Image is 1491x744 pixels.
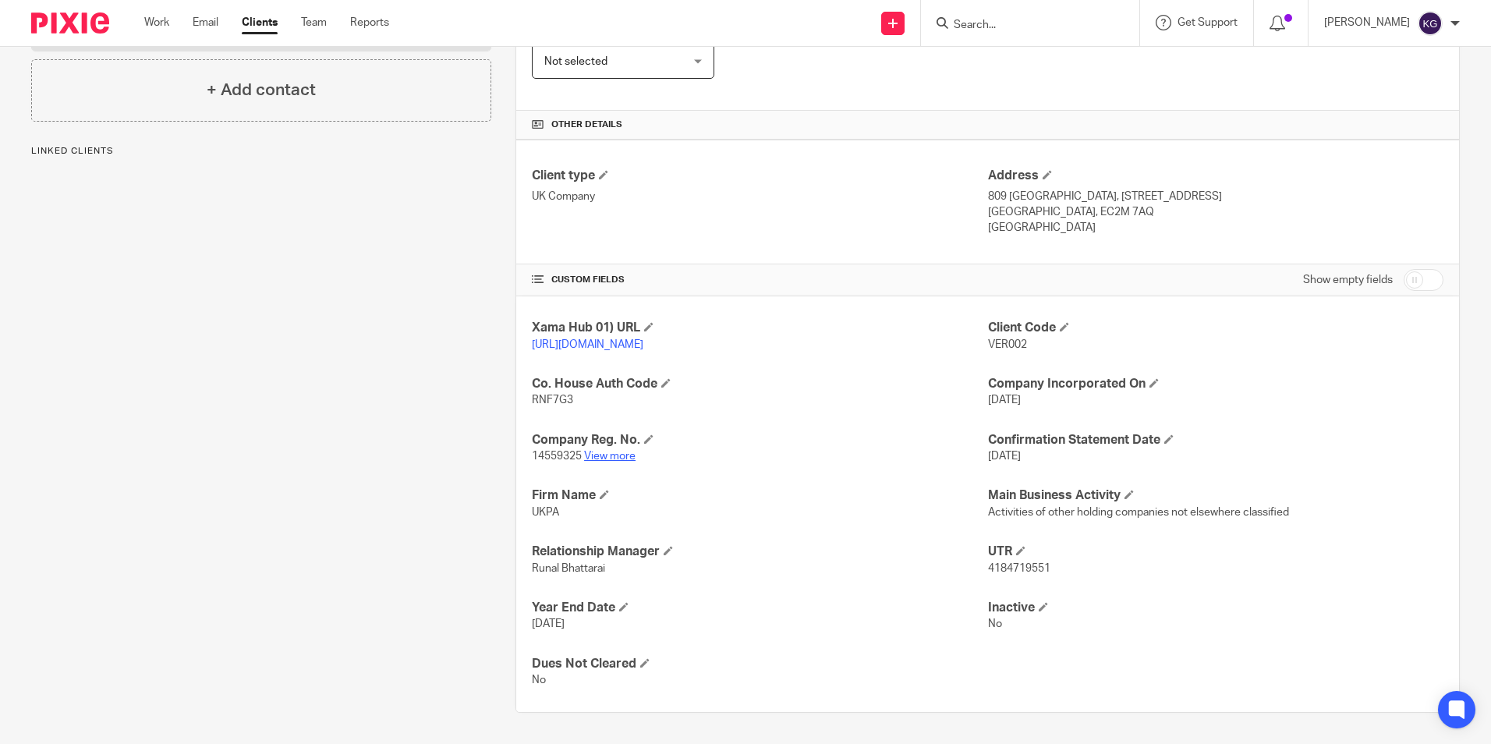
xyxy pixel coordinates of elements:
p: UK Company [532,189,987,204]
span: No [532,675,546,686]
h4: Firm Name [532,487,987,504]
span: 14559325 [532,451,582,462]
a: Email [193,15,218,30]
h4: UTR [988,544,1443,560]
a: Clients [242,15,278,30]
h4: Confirmation Statement Date [988,432,1443,448]
a: View more [584,451,636,462]
h4: Relationship Manager [532,544,987,560]
a: Work [144,15,169,30]
a: [URL][DOMAIN_NAME] [532,339,643,350]
h4: Main Business Activity [988,487,1443,504]
h4: Address [988,168,1443,184]
span: [DATE] [988,451,1021,462]
h4: Year End Date [532,600,987,616]
span: UKPA [532,507,559,518]
p: [PERSON_NAME] [1324,15,1410,30]
h4: Client Code [988,320,1443,336]
a: Reports [350,15,389,30]
input: Search [952,19,1093,33]
span: Other details [551,119,622,131]
span: Runal Bhattarai [532,563,605,574]
h4: CUSTOM FIELDS [532,274,987,286]
h4: Xama Hub 01) URL [532,320,987,336]
p: 809 [GEOGRAPHIC_DATA], [STREET_ADDRESS] [988,189,1443,204]
h4: + Add contact [207,78,316,102]
span: [DATE] [532,618,565,629]
span: 4184719551 [988,563,1050,574]
a: Team [301,15,327,30]
img: svg%3E [1418,11,1443,36]
h4: Company Incorporated On [988,376,1443,392]
span: [DATE] [988,395,1021,406]
h4: Company Reg. No. [532,432,987,448]
span: Get Support [1178,17,1238,28]
span: RNF7G3 [532,395,573,406]
span: Activities of other holding companies not elsewhere classified [988,507,1289,518]
h4: Dues Not Cleared [532,656,987,672]
h4: Client type [532,168,987,184]
span: No [988,618,1002,629]
p: Linked clients [31,145,491,158]
label: Show empty fields [1303,272,1393,288]
p: [GEOGRAPHIC_DATA] [988,220,1443,236]
h4: Inactive [988,600,1443,616]
span: VER002 [988,339,1027,350]
p: [GEOGRAPHIC_DATA], EC2M 7AQ [988,204,1443,220]
h4: Co. House Auth Code [532,376,987,392]
img: Pixie [31,12,109,34]
span: Not selected [544,56,607,67]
